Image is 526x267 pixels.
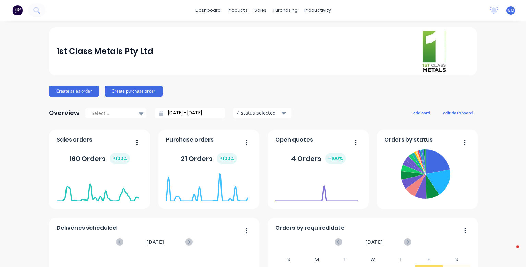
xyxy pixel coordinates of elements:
span: Sales orders [57,136,92,144]
div: Overview [49,106,80,120]
div: + 100 % [325,153,346,164]
button: Create purchase order [105,86,163,97]
div: F [415,255,443,265]
img: Factory [12,5,23,15]
span: GM [507,7,514,13]
div: 4 Orders [291,153,346,164]
span: Orders by required date [275,224,345,232]
div: 4 status selected [237,109,280,117]
iframe: Intercom live chat [503,244,519,260]
span: [DATE] [146,238,164,246]
div: + 100 % [217,153,237,164]
div: T [331,255,359,265]
span: Orders by status [384,136,433,144]
div: T [387,255,415,265]
span: [DATE] [365,238,383,246]
div: productivity [301,5,334,15]
span: Purchase orders [166,136,214,144]
img: 1st Class Metals Pty Ltd [421,29,447,73]
button: 4 status selected [233,108,291,118]
button: edit dashboard [439,108,477,117]
div: purchasing [270,5,301,15]
div: W [359,255,387,265]
a: dashboard [192,5,224,15]
div: 160 Orders [69,153,130,164]
div: 1st Class Metals Pty Ltd [57,45,153,58]
div: S [443,255,471,265]
button: add card [409,108,434,117]
div: M [303,255,331,265]
div: S [275,255,303,265]
div: + 100 % [110,153,130,164]
div: sales [251,5,270,15]
div: products [224,5,251,15]
button: Create sales order [49,86,99,97]
div: 21 Orders [181,153,237,164]
span: Open quotes [275,136,313,144]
